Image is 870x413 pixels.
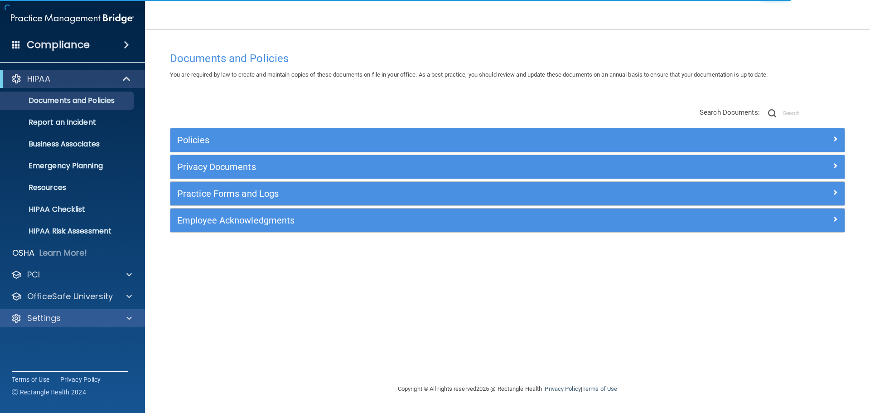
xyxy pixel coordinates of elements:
[6,161,130,170] p: Emergency Planning
[342,374,673,403] div: Copyright © All rights reserved 2025 @ Rectangle Health | |
[11,269,132,280] a: PCI
[545,385,580,392] a: Privacy Policy
[177,162,669,172] h5: Privacy Documents
[177,189,669,199] h5: Practice Forms and Logs
[177,160,838,174] a: Privacy Documents
[6,183,130,192] p: Resources
[11,10,134,28] img: PMB logo
[6,96,130,105] p: Documents and Policies
[27,313,61,324] p: Settings
[27,291,113,302] p: OfficeSafe University
[12,388,86,397] span: Ⓒ Rectangle Health 2024
[177,135,669,145] h5: Policies
[170,71,768,78] span: You are required by law to create and maintain copies of these documents on file in your office. ...
[27,39,90,51] h4: Compliance
[60,375,101,384] a: Privacy Policy
[783,107,845,120] input: Search
[12,375,49,384] a: Terms of Use
[177,186,838,201] a: Practice Forms and Logs
[11,313,132,324] a: Settings
[11,73,131,84] a: HIPAA
[12,248,35,258] p: OSHA
[700,108,760,117] span: Search Documents:
[6,140,130,149] p: Business Associates
[6,205,130,214] p: HIPAA Checklist
[11,291,132,302] a: OfficeSafe University
[582,385,617,392] a: Terms of Use
[6,227,130,236] p: HIPAA Risk Assessment
[177,133,838,147] a: Policies
[6,118,130,127] p: Report an Incident
[27,73,50,84] p: HIPAA
[39,248,87,258] p: Learn More!
[170,53,845,64] h4: Documents and Policies
[27,269,40,280] p: PCI
[177,215,669,225] h5: Employee Acknowledgments
[768,109,776,117] img: ic-search.3b580494.png
[713,349,859,385] iframe: Drift Widget Chat Controller
[177,213,838,228] a: Employee Acknowledgments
